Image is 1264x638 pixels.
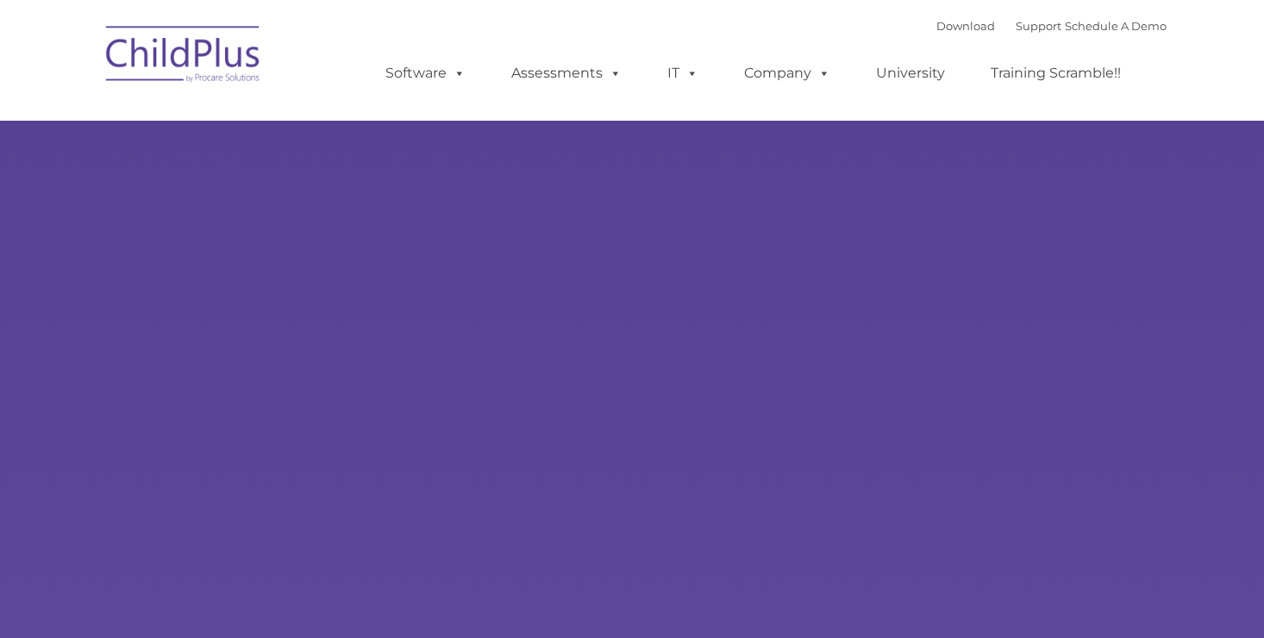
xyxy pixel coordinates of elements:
a: Download [936,19,995,33]
a: Software [368,56,483,91]
a: University [859,56,962,91]
img: ChildPlus by Procare Solutions [97,14,270,100]
a: Support [1016,19,1061,33]
a: IT [650,56,716,91]
a: Training Scramble!! [973,56,1138,91]
font: | [936,19,1167,33]
a: Company [727,56,848,91]
a: Assessments [494,56,639,91]
a: Schedule A Demo [1065,19,1167,33]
